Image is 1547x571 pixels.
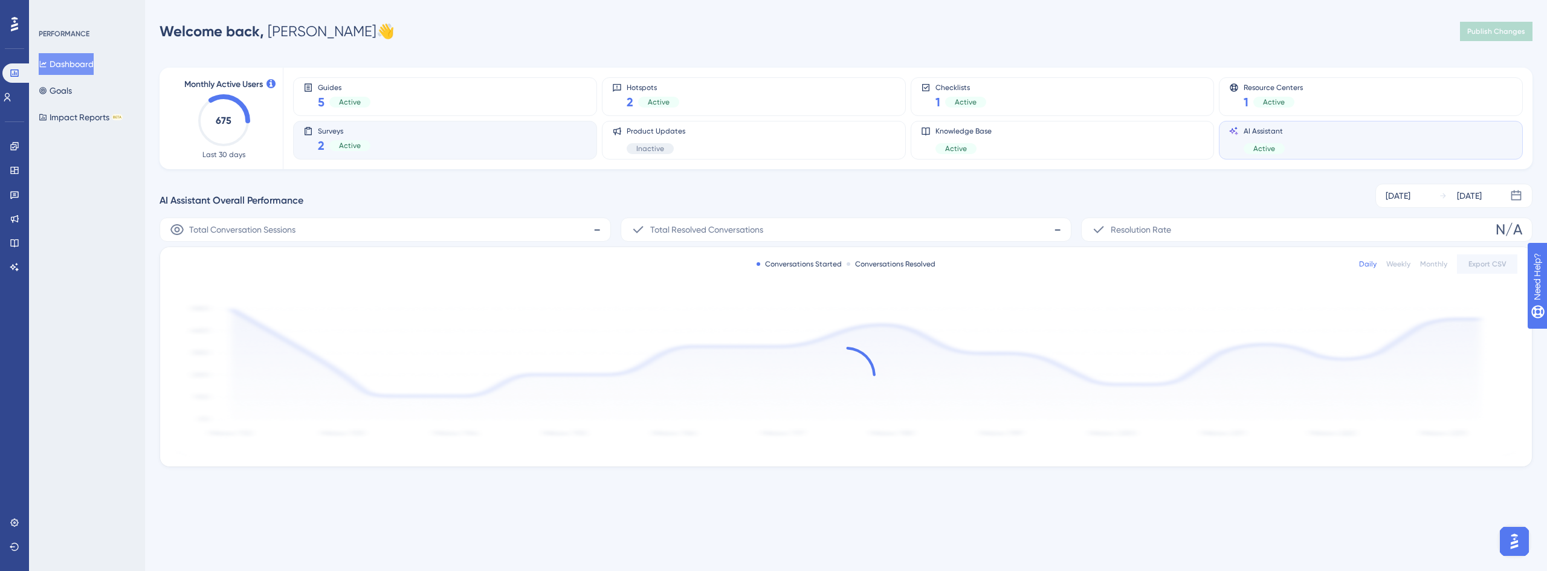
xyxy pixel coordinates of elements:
[1386,189,1410,203] div: [DATE]
[318,83,370,91] span: Guides
[593,220,601,239] span: -
[1457,189,1482,203] div: [DATE]
[39,80,72,102] button: Goals
[1386,259,1410,269] div: Weekly
[1244,83,1303,91] span: Resource Centers
[627,126,685,136] span: Product Updates
[1263,97,1285,107] span: Active
[1244,126,1285,136] span: AI Assistant
[39,53,94,75] button: Dashboard
[202,150,245,160] span: Last 30 days
[1496,220,1522,239] span: N/A
[627,94,633,111] span: 2
[39,29,89,39] div: PERFORMANCE
[216,115,231,126] text: 675
[189,222,296,237] span: Total Conversation Sessions
[1457,254,1517,274] button: Export CSV
[935,126,992,136] span: Knowledge Base
[339,141,361,150] span: Active
[1496,523,1532,560] iframe: UserGuiding AI Assistant Launcher
[636,144,664,153] span: Inactive
[28,3,76,18] span: Need Help?
[112,114,123,120] div: BETA
[160,22,395,41] div: [PERSON_NAME] 👋
[648,97,670,107] span: Active
[339,97,361,107] span: Active
[935,94,940,111] span: 1
[1359,259,1377,269] div: Daily
[847,259,935,269] div: Conversations Resolved
[1420,259,1447,269] div: Monthly
[1054,220,1061,239] span: -
[935,83,986,91] span: Checklists
[627,83,679,91] span: Hotspots
[1460,22,1532,41] button: Publish Changes
[1468,259,1507,269] span: Export CSV
[945,144,967,153] span: Active
[955,97,977,107] span: Active
[39,106,123,128] button: Impact ReportsBETA
[160,193,303,208] span: AI Assistant Overall Performance
[318,137,325,154] span: 2
[160,22,264,40] span: Welcome back,
[757,259,842,269] div: Conversations Started
[318,126,370,135] span: Surveys
[184,77,263,92] span: Monthly Active Users
[1467,27,1525,36] span: Publish Changes
[1111,222,1171,237] span: Resolution Rate
[1253,144,1275,153] span: Active
[318,94,325,111] span: 5
[650,222,763,237] span: Total Resolved Conversations
[1244,94,1248,111] span: 1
